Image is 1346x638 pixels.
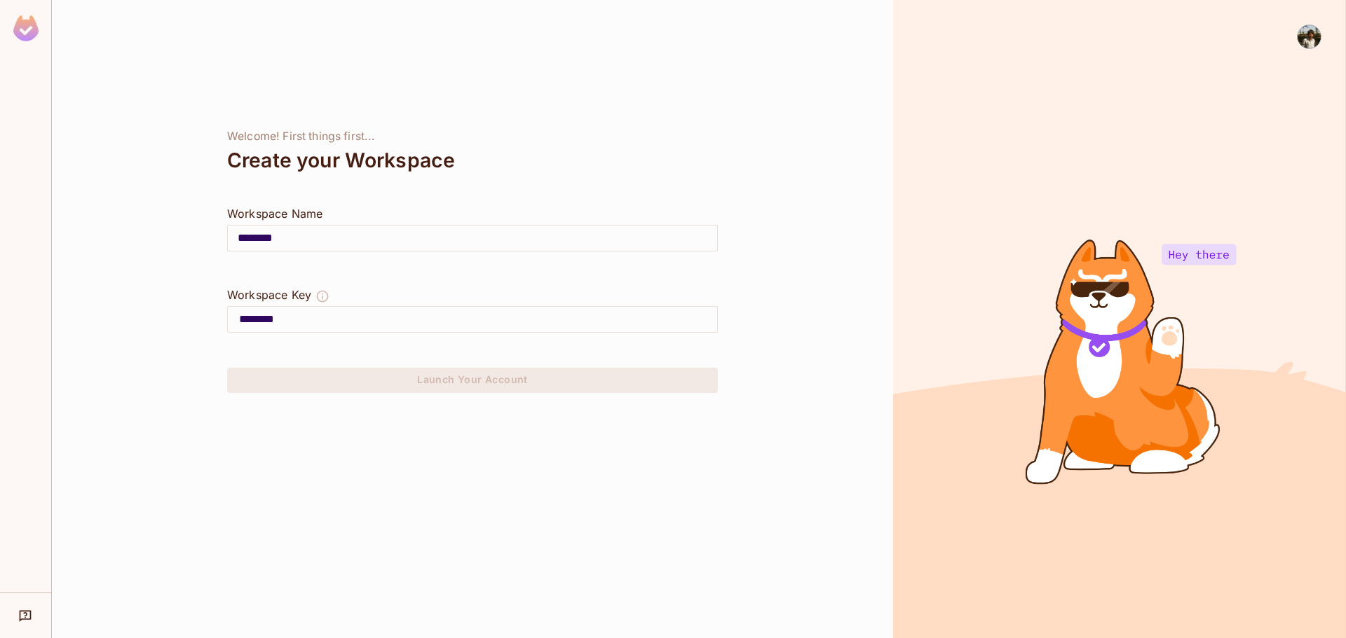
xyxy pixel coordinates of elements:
[1298,25,1321,48] img: Phạm Minh Hoàng
[13,15,39,41] img: SReyMgAAAABJRU5ErkJggg==
[227,368,718,393] button: Launch Your Account
[315,286,329,306] button: The Workspace Key is unique, and serves as the identifier of your workspace.
[227,286,311,303] div: Workspace Key
[227,205,718,222] div: Workspace Name
[227,130,718,144] div: Welcome! First things first...
[227,144,718,177] div: Create your Workspace
[10,602,41,630] div: Help & Updates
